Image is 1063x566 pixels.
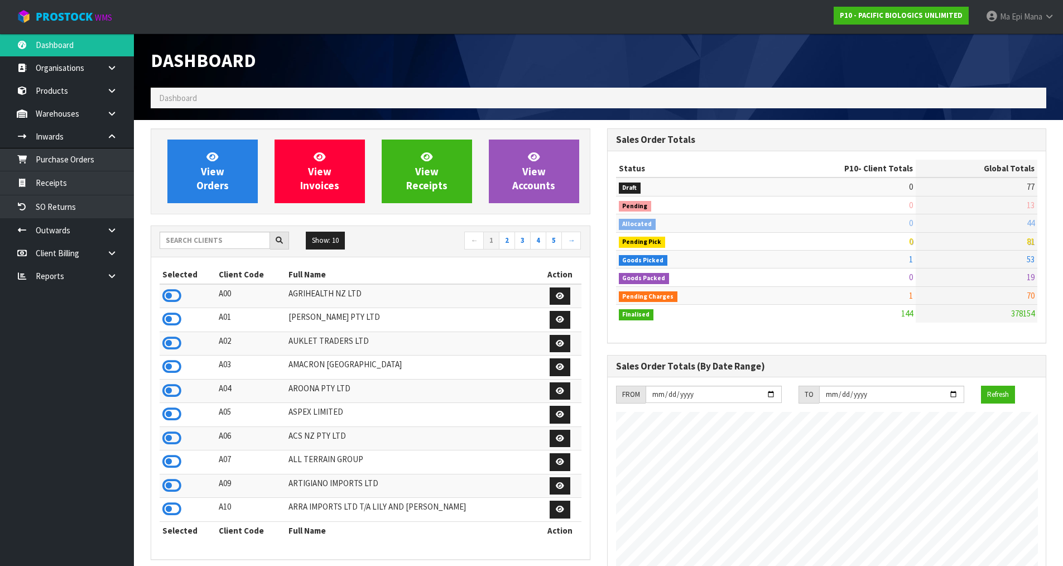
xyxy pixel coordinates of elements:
[799,386,819,404] div: TO
[216,284,286,308] td: A00
[160,232,270,249] input: Search clients
[619,255,668,266] span: Goods Picked
[616,361,1038,372] h3: Sales Order Totals (By Date Range)
[406,150,448,192] span: View Receipts
[1027,181,1035,192] span: 77
[196,150,229,192] span: View Orders
[483,232,499,250] a: 1
[36,9,93,24] span: ProStock
[619,201,652,212] span: Pending
[755,160,916,178] th: - Client Totals
[216,356,286,380] td: A03
[286,498,538,522] td: ARRA IMPORTS LTD T/A LILY AND [PERSON_NAME]
[489,140,579,203] a: ViewAccounts
[286,450,538,474] td: ALL TERRAIN GROUP
[286,403,538,427] td: ASPEX LIMITED
[512,150,555,192] span: View Accounts
[216,403,286,427] td: A05
[1027,254,1035,265] span: 53
[216,426,286,450] td: A06
[216,379,286,403] td: A04
[546,232,562,250] a: 5
[286,266,538,284] th: Full Name
[909,254,913,265] span: 1
[286,521,538,539] th: Full Name
[619,237,666,248] span: Pending Pick
[160,521,216,539] th: Selected
[619,309,654,320] span: Finalised
[286,379,538,403] td: AROONA PTY LTD
[160,266,216,284] th: Selected
[1027,272,1035,282] span: 19
[909,236,913,247] span: 0
[216,332,286,356] td: A02
[909,218,913,228] span: 0
[286,474,538,498] td: ARTIGIANO IMPORTS LTD
[286,308,538,332] td: [PERSON_NAME] PTY LTD
[619,219,656,230] span: Allocated
[499,232,515,250] a: 2
[616,386,646,404] div: FROM
[539,266,581,284] th: Action
[286,426,538,450] td: ACS NZ PTY LTD
[17,9,31,23] img: cube-alt.png
[286,332,538,356] td: AUKLET TRADERS LTD
[167,140,258,203] a: ViewOrders
[1000,11,1022,22] span: Ma Epi
[300,150,339,192] span: View Invoices
[1027,236,1035,247] span: 81
[159,93,197,103] span: Dashboard
[1027,200,1035,210] span: 13
[530,232,546,250] a: 4
[616,160,756,178] th: Status
[151,49,256,72] span: Dashboard
[95,12,112,23] small: WMS
[901,308,913,319] span: 144
[561,232,581,250] a: →
[619,183,641,194] span: Draft
[216,521,286,539] th: Client Code
[216,450,286,474] td: A07
[379,232,581,251] nav: Page navigation
[286,356,538,380] td: AMACRON [GEOGRAPHIC_DATA]
[464,232,484,250] a: ←
[286,284,538,308] td: AGRIHEALTH NZ LTD
[909,200,913,210] span: 0
[909,290,913,301] span: 1
[981,386,1015,404] button: Refresh
[216,498,286,522] td: A10
[840,11,963,20] strong: P10 - PACIFIC BIOLOGICS UNLIMITED
[834,7,969,25] a: P10 - PACIFIC BIOLOGICS UNLIMITED
[619,273,670,284] span: Goods Packed
[1027,290,1035,301] span: 70
[1027,218,1035,228] span: 44
[909,181,913,192] span: 0
[216,266,286,284] th: Client Code
[382,140,472,203] a: ViewReceipts
[619,291,678,303] span: Pending Charges
[539,521,581,539] th: Action
[1024,11,1042,22] span: Mana
[909,272,913,282] span: 0
[1011,308,1035,319] span: 378154
[916,160,1037,178] th: Global Totals
[306,232,345,250] button: Show: 10
[216,474,286,498] td: A09
[216,308,286,332] td: A01
[275,140,365,203] a: ViewInvoices
[514,232,531,250] a: 3
[616,135,1038,145] h3: Sales Order Totals
[844,163,858,174] span: P10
